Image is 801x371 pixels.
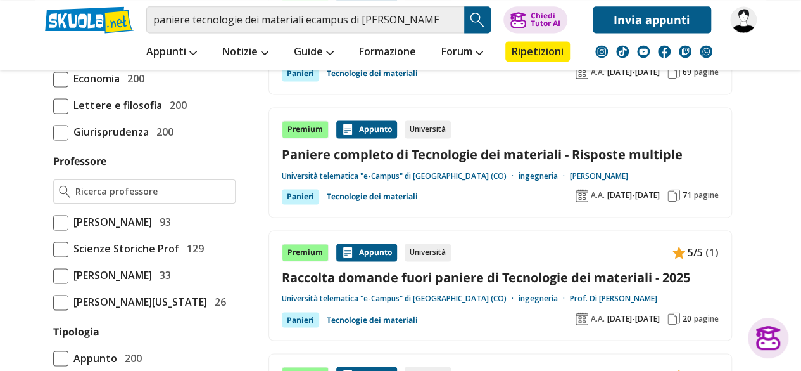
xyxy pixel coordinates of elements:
[405,244,451,261] div: Università
[327,66,418,81] a: Tecnologie dei materiali
[464,6,491,33] button: Search Button
[219,41,272,64] a: Notizie
[595,45,608,58] img: instagram
[336,120,397,138] div: Appunto
[341,246,354,259] img: Appunti contenuto
[694,190,719,200] span: pagine
[576,66,588,79] img: Anno accademico
[683,313,691,323] span: 20
[120,349,142,366] span: 200
[519,294,570,304] a: ingegneria
[68,70,120,87] span: Economia
[637,45,650,58] img: youtube
[53,324,99,338] label: Tipologia
[143,41,200,64] a: Appunti
[672,246,685,259] img: Appunti contenuto
[151,124,173,140] span: 200
[59,185,71,198] img: Ricerca professore
[327,189,418,204] a: Tecnologie dei materiali
[282,189,319,204] div: Panieri
[122,70,144,87] span: 200
[688,244,703,261] span: 5/5
[700,45,712,58] img: WhatsApp
[694,313,719,323] span: pagine
[570,294,657,304] a: Prof. Di [PERSON_NAME]
[607,190,660,200] span: [DATE]-[DATE]
[182,240,204,257] span: 129
[530,12,560,27] div: Chiedi Tutor AI
[730,6,757,33] img: Maddox93
[68,124,149,140] span: Giurisprudenza
[327,312,418,327] a: Tecnologie dei materiali
[591,67,605,77] span: A.A.
[336,244,397,261] div: Appunto
[576,312,588,325] img: Anno accademico
[591,190,605,200] span: A.A.
[68,214,152,230] span: [PERSON_NAME]
[570,171,628,181] a: [PERSON_NAME]
[68,349,117,366] span: Appunto
[694,67,719,77] span: pagine
[705,244,719,261] span: (1)
[591,313,605,323] span: A.A.
[519,171,570,181] a: ingegneria
[210,294,226,310] span: 26
[282,146,719,163] a: Paniere completo di Tecnologie dei materiali - Risposte multiple
[356,41,419,64] a: Formazione
[616,45,629,58] img: tiktok
[53,154,106,168] label: Professore
[75,185,229,198] input: Ricerca professore
[291,41,337,64] a: Guide
[438,41,486,64] a: Forum
[505,41,570,62] a: Ripetizioni
[146,6,464,33] input: Cerca appunti, riassunti o versioni
[282,269,719,286] a: Raccolta domande fuori paniere di Tecnologie dei materiali - 2025
[155,214,171,230] span: 93
[683,67,691,77] span: 69
[468,10,487,29] img: Cerca appunti, riassunti o versioni
[683,190,691,200] span: 71
[282,66,319,81] div: Panieri
[593,6,711,33] a: Invia appunti
[68,97,162,114] span: Lettere e filosofia
[282,244,329,261] div: Premium
[68,267,152,283] span: [PERSON_NAME]
[607,313,660,323] span: [DATE]-[DATE]
[282,312,319,327] div: Panieri
[658,45,671,58] img: facebook
[576,189,588,202] img: Anno accademico
[68,240,179,257] span: Scienze Storiche Prof
[405,120,451,138] div: Università
[607,67,660,77] span: [DATE]-[DATE]
[667,189,680,202] img: Pagine
[282,294,519,304] a: Università telematica "e-Campus" di [GEOGRAPHIC_DATA] (CO)
[282,171,519,181] a: Università telematica "e-Campus" di [GEOGRAPHIC_DATA] (CO)
[341,123,354,136] img: Appunti contenuto
[679,45,691,58] img: twitch
[503,6,567,33] button: ChiediTutor AI
[155,267,171,283] span: 33
[667,312,680,325] img: Pagine
[667,66,680,79] img: Pagine
[165,97,187,114] span: 200
[68,294,207,310] span: [PERSON_NAME][US_STATE]
[282,120,329,138] div: Premium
